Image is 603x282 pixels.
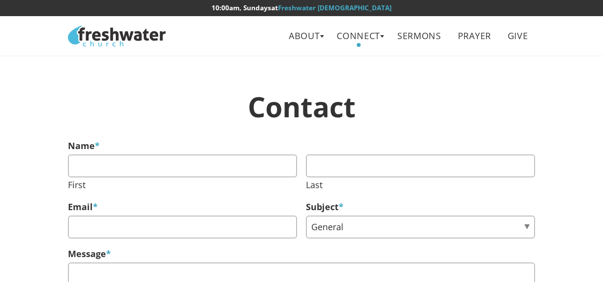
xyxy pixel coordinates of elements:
label: First [68,178,86,192]
label: Subject [306,200,344,214]
label: Email [68,200,98,214]
input: First name [68,154,297,177]
a: About [282,25,327,47]
label: Last [306,178,323,192]
label: Message [68,247,111,260]
input: Last name [306,154,535,177]
a: Freshwater [DEMOGRAPHIC_DATA] [278,3,391,12]
img: Freshwater Church [68,25,166,46]
a: Prayer [451,25,498,47]
h6: at [68,4,535,12]
time: 10:00am, Sundays [212,3,271,12]
a: Give [500,25,535,47]
a: Sermons [390,25,448,47]
h1: Contact [68,91,535,122]
label: Name [68,139,100,152]
a: Connect [330,25,388,47]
